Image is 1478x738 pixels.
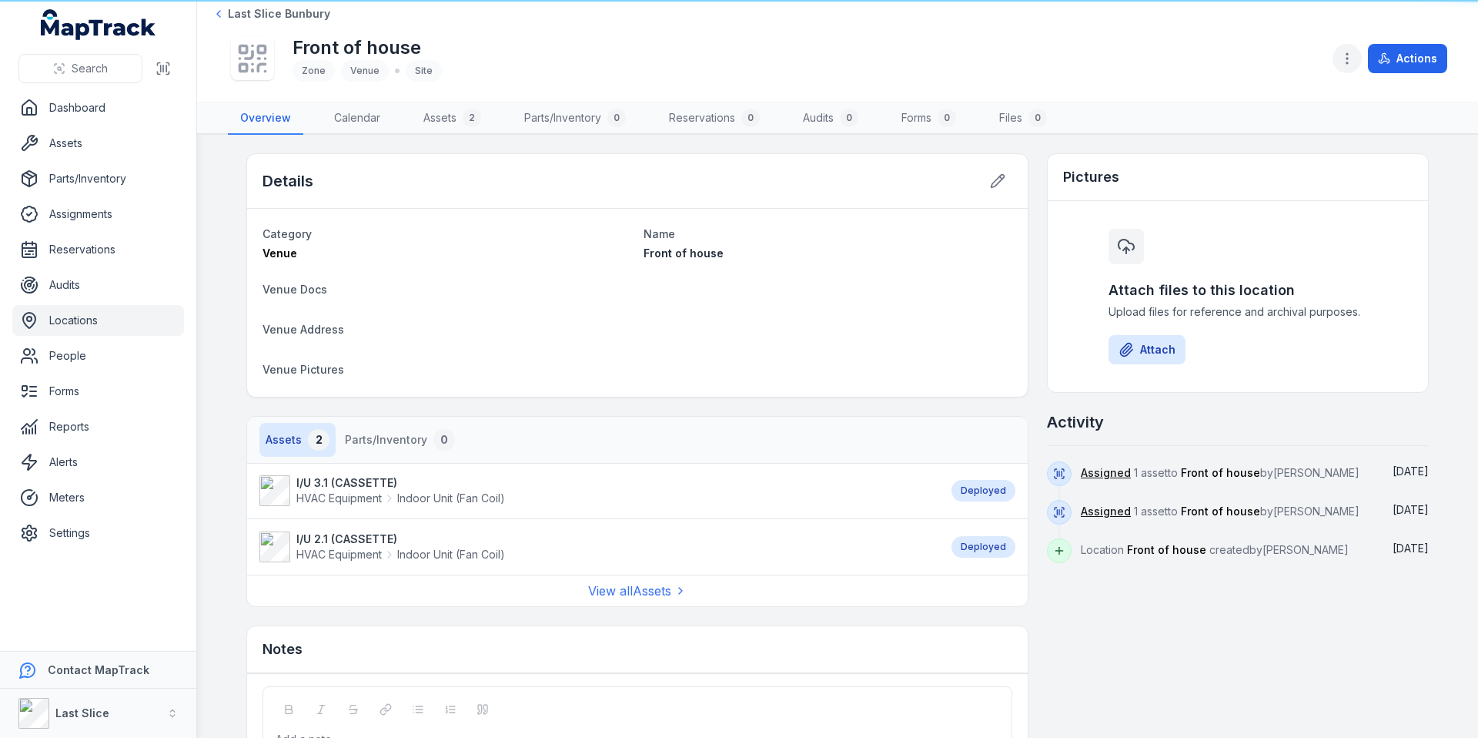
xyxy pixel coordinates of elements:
h1: Front of house [293,35,442,60]
span: Venue Pictures [262,363,344,376]
a: View allAssets [588,582,687,600]
a: Calendar [322,102,393,135]
div: 0 [840,109,858,127]
div: Zone [293,60,335,82]
div: 2 [463,109,481,127]
button: Attach [1108,335,1185,364]
div: 0 [607,109,626,127]
span: Upload files for reference and archival purposes. [1108,304,1367,320]
a: I/U 2.1 (CASSETTE)HVAC EquipmentIndoor Unit (Fan Coil) [259,532,936,562]
a: Audits [12,270,184,300]
button: Parts/Inventory0 [339,423,461,457]
a: Reservations0 [657,102,772,135]
span: Venue [262,247,297,260]
button: Actions [1368,44,1447,73]
strong: Contact MapTrack [48,663,149,676]
a: Dashboard [12,92,184,123]
a: Last Slice Bunbury [212,6,330,22]
span: Last Slice Bunbury [228,6,330,22]
a: Alerts [12,447,184,478]
h3: Notes [262,639,303,660]
h3: Attach files to this location [1108,280,1367,301]
span: HVAC Equipment [296,547,382,562]
h3: Pictures [1063,166,1119,188]
strong: I/U 2.1 (CASSETTE) [296,532,505,547]
h2: Details [262,170,313,192]
a: Assets2 [411,102,493,135]
span: Location created by [PERSON_NAME] [1081,543,1349,556]
div: 0 [433,429,455,451]
span: Search [72,61,108,76]
a: Parts/Inventory [12,163,184,194]
div: Deployed [951,480,1015,502]
span: HVAC Equipment [296,491,382,506]
a: MapTrack [41,9,156,40]
div: 0 [741,109,760,127]
div: 0 [938,109,956,127]
span: Front of house [644,247,724,260]
a: Assets [12,128,184,159]
span: 1 asset to by [PERSON_NAME] [1081,505,1359,518]
a: People [12,340,184,371]
a: Assigned [1081,465,1131,481]
a: Parts/Inventory0 [512,102,638,135]
span: Category [262,227,312,240]
div: 0 [1028,109,1047,127]
span: Venue Address [262,323,344,336]
span: Front of house [1181,466,1260,479]
a: Locations [12,305,184,336]
span: 1 asset to by [PERSON_NAME] [1081,466,1359,479]
span: [DATE] [1393,465,1429,478]
div: Deployed [951,536,1015,558]
a: Forms0 [889,102,968,135]
a: Assignments [12,199,184,230]
time: 10/10/2025, 9:32:52 am [1393,465,1429,478]
span: [DATE] [1393,542,1429,555]
span: Venue Docs [262,283,327,296]
a: Audits0 [791,102,871,135]
a: Assigned [1081,504,1131,519]
span: Indoor Unit (Fan Coil) [397,547,505,562]
span: [DATE] [1393,503,1429,516]
span: Name [644,227,675,240]
a: Forms [12,376,184,407]
span: Front of house [1127,543,1206,556]
div: 2 [308,429,329,451]
a: Settings [12,518,184,548]
time: 10/10/2025, 9:30:32 am [1393,503,1429,516]
span: Indoor Unit (Fan Coil) [397,491,505,506]
a: Reports [12,411,184,442]
span: Venue [350,65,380,76]
a: Meters [12,482,184,513]
button: Assets2 [259,423,336,457]
button: Search [18,54,142,83]
time: 06/10/2025, 3:19:35 pm [1393,542,1429,555]
span: Front of house [1181,505,1260,518]
a: Overview [228,102,303,135]
a: I/U 3.1 (CASSETTE)HVAC EquipmentIndoor Unit (Fan Coil) [259,475,936,506]
a: Reservations [12,234,184,265]
h2: Activity [1047,411,1104,433]
strong: I/U 3.1 (CASSETTE) [296,475,505,491]
div: Site [406,60,442,82]
a: Files0 [987,102,1059,135]
strong: Last Slice [55,706,109,720]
